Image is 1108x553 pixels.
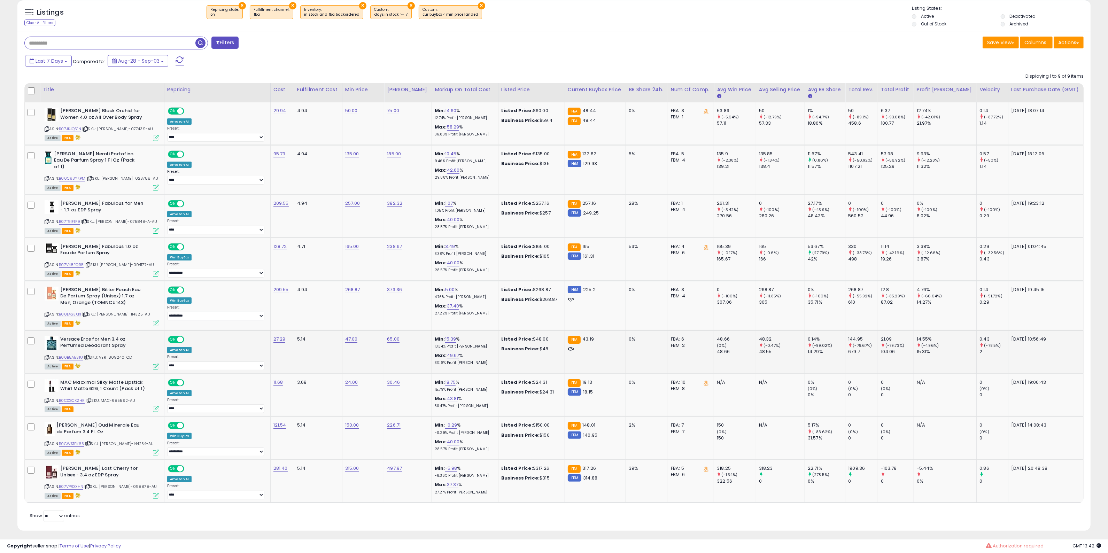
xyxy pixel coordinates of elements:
img: 31KC-CCUUxL._SL40_.jpg [45,243,59,253]
a: 373.36 [387,286,402,293]
label: Archived [1009,21,1028,27]
a: B07VPRXXHN [59,484,83,490]
small: (-56.92%) [885,157,905,163]
div: 100.77 [881,120,914,126]
span: Last 7 Days [36,57,63,64]
div: Repricing [167,86,268,93]
div: % [435,124,493,137]
small: (-100%) [885,207,901,212]
div: Clear All Filters [24,20,55,26]
div: 4.94 [297,151,337,157]
div: 261.31 [717,200,756,207]
div: 48.43% [808,213,845,219]
span: All listings currently available for purchase on Amazon [45,228,61,234]
a: B0CXGCX2HR [59,398,85,404]
img: 41nGCsy8qBL._SL40_.jpg [45,465,59,479]
div: Preset: [167,169,265,185]
a: 18.75 [445,379,456,386]
div: 0 [881,200,914,207]
div: 5% [629,151,663,157]
small: (-87.72%) [984,114,1003,120]
div: 0.14 [979,108,1008,114]
div: on [210,12,239,17]
div: Avg Win Price [717,86,753,93]
a: 3.49 [445,243,455,250]
b: Max: [435,124,447,130]
div: 12.74% [917,108,976,114]
span: FBA [62,228,73,234]
a: 40.00 [447,216,460,223]
div: 18.86% [808,120,845,126]
div: Listed Price [501,86,562,93]
div: Preset: [167,219,265,234]
small: (-12.79%) [764,114,782,120]
a: 14.60 [445,107,457,114]
b: Min: [435,243,445,250]
small: (-50.92%) [853,157,873,163]
a: B0CWS1FK65 [59,441,84,447]
a: -0.29 [445,422,457,429]
small: (-12.28%) [921,157,940,163]
b: Business Price: [501,210,540,216]
b: [PERSON_NAME] Fabulous 1.0 oz Eau de Parfum Spray [60,243,145,258]
label: Out of Stock [921,21,946,27]
span: OFF [183,201,194,207]
div: 139.21 [717,163,756,170]
button: × [239,2,246,9]
i: hazardous material [73,228,81,233]
b: Listed Price: [501,150,533,157]
div: FBA: 4 [671,243,708,250]
div: 11.32% [917,163,976,170]
div: 0.29 [979,243,1008,250]
div: 6.37 [881,108,914,114]
div: 8.02% [917,213,976,219]
div: Title [43,86,161,93]
div: Current Buybox Price [568,86,623,93]
span: | SKU: [PERSON_NAME]-077439-AU [82,126,153,132]
small: (-100%) [984,207,1000,212]
span: FBA [62,185,73,191]
div: 11.14 [881,243,914,250]
div: $165.00 [501,243,559,250]
th: The percentage added to the cost of goods (COGS) that forms the calculator for Min & Max prices. [432,83,498,102]
div: 330 [848,243,877,250]
div: [DATE] 18:07:14 [1011,108,1078,114]
div: [DATE] 18:12:06 [1011,151,1078,157]
div: days in stock >= 7 [374,12,408,17]
small: FBA [568,117,581,125]
span: 257.16 [582,200,596,207]
a: -5.98 [445,465,457,472]
small: (-42.01%) [921,114,940,120]
a: 47.00 [345,336,358,343]
a: B07V48FQR5 [59,262,84,268]
span: OFF [183,244,194,250]
small: FBA [568,200,581,208]
b: Min: [435,150,445,157]
i: hazardous material [73,185,81,189]
button: × [408,2,415,9]
b: Max: [435,216,447,223]
span: Inventory : [304,7,359,17]
div: 135.9 [717,151,756,157]
p: Listing States: [912,5,1091,12]
div: 135.85 [759,151,805,157]
img: 417pWv1qfeL._SL40_.jpg [45,151,52,165]
div: Markup on Total Cost [435,86,495,93]
small: (-12.66%) [921,250,940,256]
div: % [435,151,493,164]
span: Compared to: [73,58,105,65]
div: 53% [629,243,663,250]
a: 226.71 [387,422,401,429]
div: 1.14 [979,163,1008,170]
small: (-42.16%) [885,250,904,256]
small: (27.79%) [812,250,829,256]
span: Repricing state : [210,7,239,17]
button: Aug-28 - Sep-03 [108,55,168,67]
p: 28.57% Profit [PERSON_NAME] [435,225,493,229]
div: 50 [759,108,805,114]
div: % [435,200,493,213]
p: 29.88% Profit [PERSON_NAME] [435,175,493,180]
span: | SKU: [PERSON_NAME]-023788-AU [86,176,158,181]
img: 31dGPm9UQLL._SL40_.jpg [45,200,59,214]
div: $257.16 [501,200,559,207]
